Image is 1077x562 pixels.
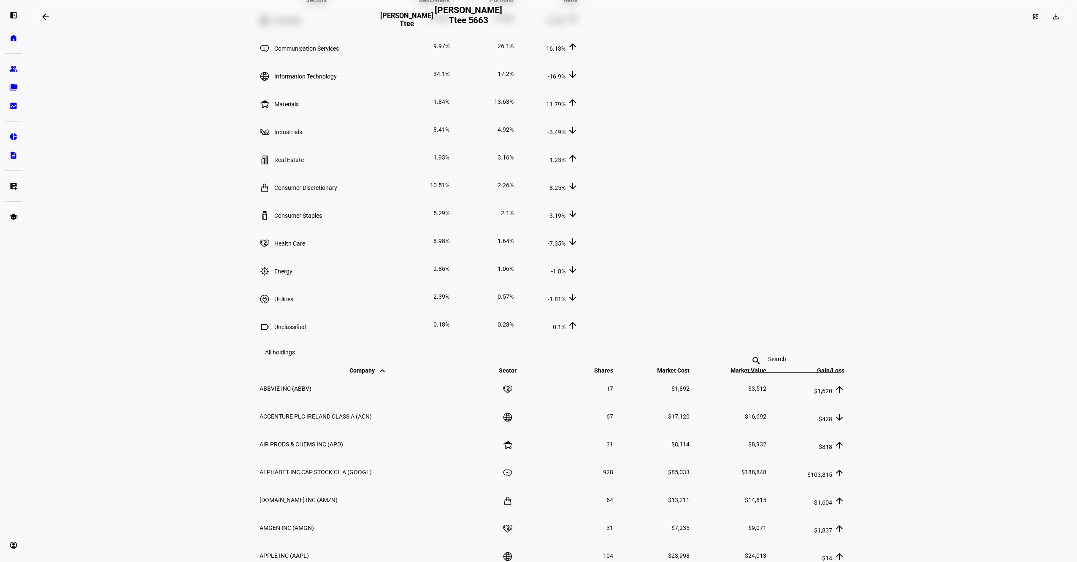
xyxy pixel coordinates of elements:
span: 17.2% [498,70,514,77]
eth-mat-symbol: account_circle [9,541,18,549]
span: Health Care [274,240,305,247]
mat-icon: arrow_downward [568,181,578,191]
span: $8,932 [748,441,766,448]
span: 10.51% [430,182,449,189]
span: 0.28% [498,321,514,328]
span: 67 [606,413,613,420]
span: 2.1% [501,210,514,216]
span: 26.1% [498,43,514,49]
span: 4.92% [498,126,514,133]
a: group [5,60,22,77]
span: 34.1% [433,70,449,77]
span: $9,071 [748,524,766,531]
mat-icon: arrow_upward [568,153,578,163]
mat-icon: arrow_downward [568,125,578,135]
span: $818 [819,443,832,450]
span: 928 [603,469,613,476]
span: 1.64% [498,238,514,244]
span: -16.9% [548,73,566,80]
a: bid_landscape [5,97,22,114]
span: 16.13% [546,45,566,52]
mat-icon: arrow_downward [568,265,578,275]
eth-mat-symbol: school [9,213,18,221]
span: 13.63% [494,98,514,105]
mat-icon: arrow_upward [834,384,844,394]
span: Industrials [274,129,302,135]
mat-icon: arrow_upward [834,440,844,450]
eth-mat-symbol: bid_landscape [9,102,18,110]
span: $85,033 [668,469,690,476]
span: Unclassified [274,324,306,330]
eth-mat-symbol: pie_chart [9,132,18,141]
span: 11.79% [546,101,566,108]
eth-mat-symbol: home [9,34,18,42]
span: 2.26% [498,182,514,189]
mat-icon: arrow_downward [568,209,578,219]
span: -8.25% [548,184,566,191]
a: home [5,30,22,46]
span: 2.86% [433,265,449,272]
span: $14,815 [745,497,766,503]
mat-icon: arrow_downward [568,70,578,80]
span: 0.57% [498,293,514,300]
span: $16,692 [745,413,766,420]
span: AMGEN INC (AMGN) [260,524,314,531]
span: 0.18% [433,321,449,328]
span: Gain/Loss [804,367,844,374]
span: -7.35% [548,240,566,247]
mat-icon: arrow_downward [568,292,578,303]
span: 1.84% [433,98,449,105]
mat-icon: arrow_upward [568,97,578,108]
span: Company [349,367,387,374]
span: 104 [603,552,613,559]
span: $3,512 [748,385,766,392]
span: $7,235 [671,524,690,531]
span: $1,604 [814,499,832,506]
span: APPLE INC (AAPL) [260,552,309,559]
span: Utilities [274,296,293,303]
eth-mat-symbol: folder_copy [9,83,18,92]
span: 9.97% [433,43,449,49]
mat-icon: arrow_upward [568,320,578,330]
h3: [PERSON_NAME] Ttee [380,12,433,28]
span: 8.41% [433,126,449,133]
span: -$428 [817,416,832,422]
a: description [5,147,22,164]
span: 31 [606,524,613,531]
span: [DOMAIN_NAME] INC (AMZN) [260,497,338,503]
mat-icon: search [746,356,766,366]
mat-icon: keyboard_arrow_up [377,366,387,376]
span: 5.29% [433,210,449,216]
span: $103,815 [807,471,832,478]
mat-icon: arrow_upward [568,42,578,52]
span: -1.81% [548,296,566,303]
span: Consumer Discretionary [274,184,337,191]
span: ALPHABET INC CAP STOCK CL A (GOOGL) [260,469,372,476]
span: 3.16% [498,154,514,161]
span: Materials [274,101,299,108]
span: 2.39% [433,293,449,300]
span: $1,837 [814,527,832,534]
span: $23,998 [668,552,690,559]
span: Real Estate [274,157,304,163]
span: $13,211 [668,497,690,503]
eth-mat-symbol: group [9,65,18,73]
span: 8.98% [433,238,449,244]
eth-mat-symbol: left_panel_open [9,11,18,19]
mat-icon: arrow_upward [834,468,844,478]
eth-mat-symbol: description [9,151,18,159]
span: $188,848 [741,469,766,476]
span: Market Value [718,367,766,374]
span: -3.19% [548,212,566,219]
span: $8,114 [671,441,690,448]
span: 1.06% [498,265,514,272]
span: ACCENTURE PLC IRELAND CLASS A (ACN) [260,413,372,420]
mat-icon: arrow_downward [568,237,578,247]
span: Market Cost [644,367,690,374]
span: $1,892 [671,385,690,392]
span: Information Technology [274,73,337,80]
input: Search [768,356,817,362]
span: AIR PRODS & CHEMS INC (APD) [260,441,343,448]
span: 64 [606,497,613,503]
span: $24,013 [745,552,766,559]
